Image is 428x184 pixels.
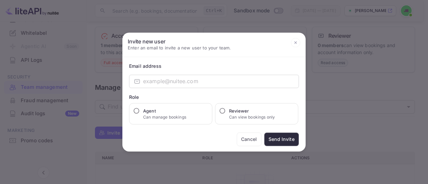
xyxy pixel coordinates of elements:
[229,107,275,114] h6: Reviewer
[129,93,299,100] div: Role
[229,114,275,120] p: Can view bookings only
[264,132,299,146] button: Send Invite
[128,45,231,51] p: Enter an email to invite a new user to your team.
[143,114,186,120] p: Can manage bookings
[143,107,186,114] h6: Agent
[128,38,231,45] h6: Invite new user
[143,74,299,88] input: example@nuitee.com
[129,62,299,69] div: Email address
[237,132,261,146] button: Cancel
